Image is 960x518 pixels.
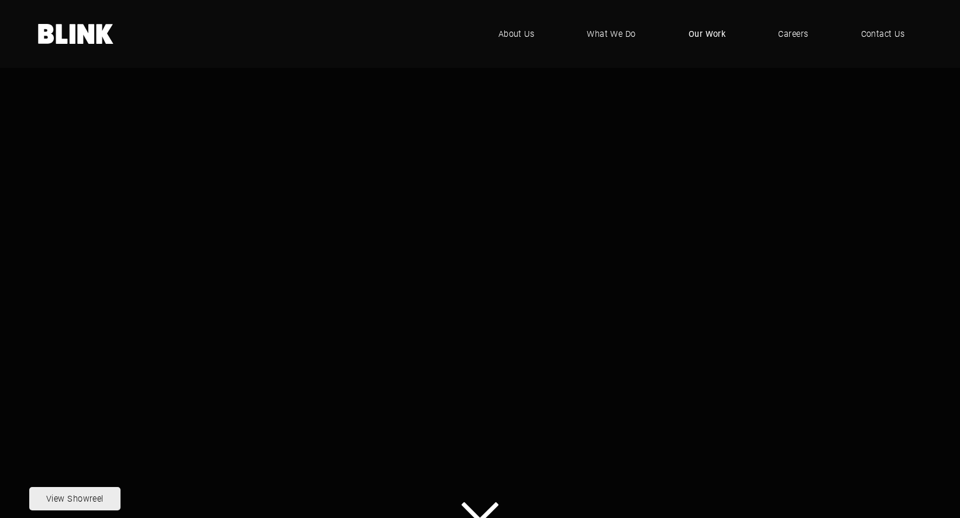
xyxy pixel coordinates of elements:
span: Our Work [689,27,726,40]
a: Contact Us [844,16,923,51]
span: About Us [498,27,535,40]
a: Careers [761,16,825,51]
span: What We Do [587,27,636,40]
a: What We Do [569,16,653,51]
a: Our Work [671,16,744,51]
nobr: View Showreel [46,493,104,504]
a: Home [38,24,114,44]
span: Contact Us [861,27,905,40]
span: Careers [778,27,808,40]
a: About Us [481,16,552,51]
a: View Showreel [29,487,121,510]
